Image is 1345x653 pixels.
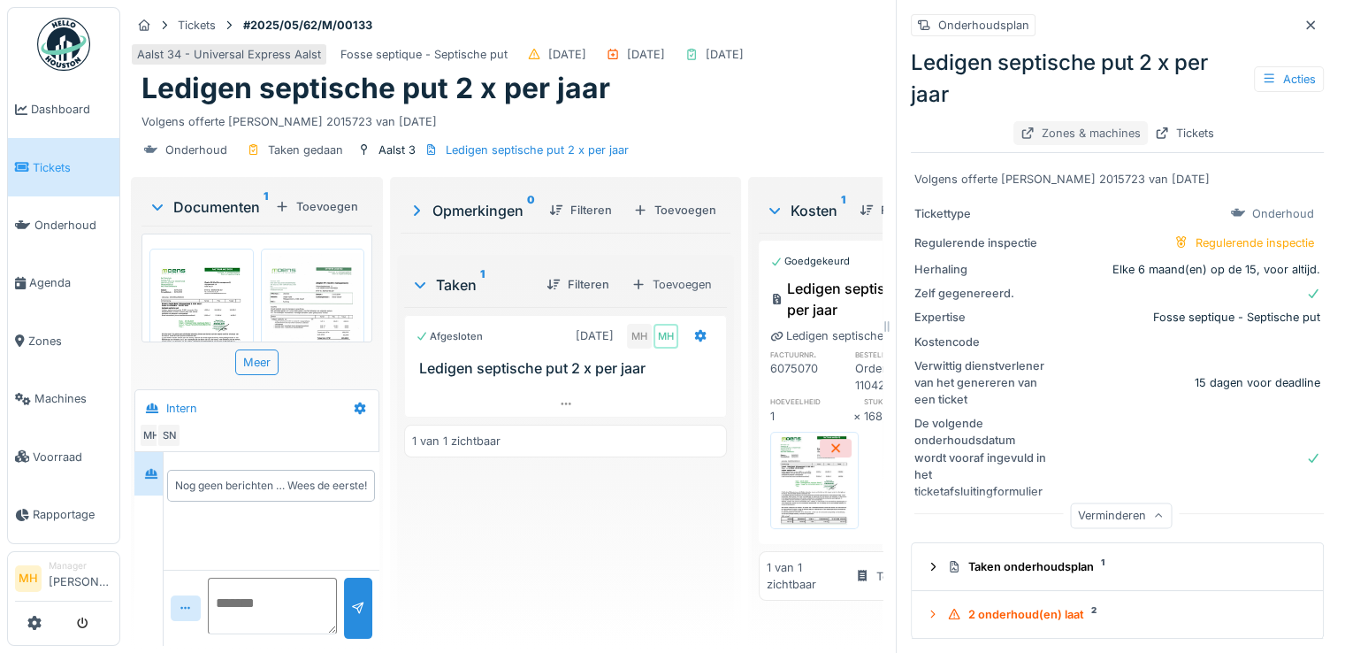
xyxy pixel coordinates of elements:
div: Verwittig dienstverlener van het genereren van een ticket [914,357,1047,409]
div: 2 onderhoud(en) laat [947,606,1302,623]
span: Voorraad [33,449,112,465]
div: Kostencode [914,334,1047,350]
div: Tickets [1148,121,1221,145]
div: × [852,408,864,425]
div: 15 dagen voor deadline [1054,374,1320,391]
a: Voorraad [8,427,119,485]
div: SN [157,423,181,448]
div: MH [653,324,678,349]
div: Fosse septique - Septische put [340,46,508,63]
div: Filteren [542,198,619,222]
li: MH [15,565,42,592]
div: Goedgekeurd [770,254,850,269]
div: Verminderen [1070,503,1172,528]
div: [DATE] [576,327,614,344]
div: 1 [770,408,852,425]
div: Taken gedaan [268,142,343,158]
div: Regulerende inspectie [914,234,1047,251]
div: Ledigen septische put 2 x per jaar [770,278,973,320]
div: MH [139,423,164,448]
a: Dashboard [8,81,119,138]
div: Ledigen septische put 2 x per jaar [446,142,629,158]
div: Kosten [766,200,845,221]
div: Elke 6 maand(en) op de 15, voor altijd. [1054,261,1320,278]
div: Aalst 3 [378,142,416,158]
strong: #2025/05/62/M/00133 [236,17,379,34]
div: MH [627,324,652,349]
span: Agenda [29,274,112,291]
a: Onderhoud [8,196,119,254]
span: Dashboard [31,101,112,118]
div: Volgens offerte [PERSON_NAME] 2015723 van [DATE] [914,171,1320,188]
h6: hoeveelheid [770,396,852,407]
div: Acties [1254,66,1324,92]
div: 1 van 1 zichtbaar [412,433,501,449]
img: yof6gb48muhdgqjl28oe4kwkf4sf [154,253,249,388]
div: Nog geen berichten … Wees de eerste! [175,478,367,494]
sup: 0 [527,200,535,221]
div: Taken onderhoudsplan [947,558,1302,575]
span: Onderhoud [34,217,112,234]
a: MH Manager[PERSON_NAME] [15,559,112,602]
div: Tickettype [914,205,1047,222]
span: Tickets [33,159,112,176]
li: [PERSON_NAME] [49,559,112,597]
div: 6075070 [770,360,844,394]
h1: Ledigen septische put 2 x per jaar [141,72,610,105]
div: Documenten [149,196,268,218]
div: Onderhoud [1252,205,1314,222]
a: Agenda [8,254,119,311]
div: De volgende onderhoudsdatum wordt vooraf ingevuld in het ticketafsluitingformulier [914,415,1047,500]
div: Zelf gegenereerd. [914,285,1047,302]
div: Meer [235,350,279,375]
div: Toevoegen [623,272,720,297]
a: Machines [8,370,119,427]
div: Fosse septique - Septische put [1054,309,1320,326]
img: vr72udpc4slye019z4pxw5577i1p [265,253,361,388]
div: Ledigen septische put 2 x per jaar [770,327,969,344]
span: Machines [34,390,112,407]
div: Expertise [914,309,1047,326]
div: [DATE] [627,46,665,63]
div: 168,00 € [864,408,946,425]
div: Intern [166,400,197,417]
div: Herhaling [914,261,1047,278]
span: Zones [28,333,112,350]
div: Tickets [178,17,216,34]
div: [DATE] [548,46,586,63]
div: Zones & machines [1013,121,1148,145]
div: Volgens offerte [PERSON_NAME] 2015723 van [DATE] [141,106,1041,130]
div: Filteren [852,198,929,222]
div: Manager [49,559,112,572]
div: Taken [411,274,532,296]
div: 1 van 1 zichtbaar [767,559,849,593]
h6: stuksprijs [864,396,946,407]
h6: factuurnr. [770,349,844,360]
div: Bewerken [880,137,967,161]
span: Rapportage [33,506,112,523]
h6: bestelnr. [854,349,928,360]
div: Toevoegen [268,195,365,219]
div: Onderhoud [165,142,227,158]
a: Zones [8,312,119,370]
sup: 1 [480,274,485,296]
div: [DATE] [706,46,744,63]
div: Afgesloten [416,329,483,344]
img: yof6gb48muhdgqjl28oe4kwkf4sf [775,436,854,525]
div: Filteren [539,273,616,296]
div: Regulerende inspectie [1196,234,1314,251]
sup: 1 [264,196,268,218]
div: Opmerkingen [408,200,535,221]
sup: 1 [841,200,845,221]
summary: Taken onderhoudsplan1 [919,550,1316,583]
div: Order 1104240816 [854,360,928,394]
div: Toevoegen [626,198,723,222]
a: Rapportage [8,486,119,543]
div: Aalst 34 - Universal Express Aalst [137,46,321,63]
div: Ledigen septische put 2 x per jaar [911,47,1324,111]
h3: Ledigen septische put 2 x per jaar [419,360,719,377]
div: Onderhoudsplan [938,17,1029,34]
img: Badge_color-CXgf-gQk.svg [37,18,90,71]
summary: 2 onderhoud(en) laat2 [919,598,1316,631]
a: Tickets [8,138,119,196]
